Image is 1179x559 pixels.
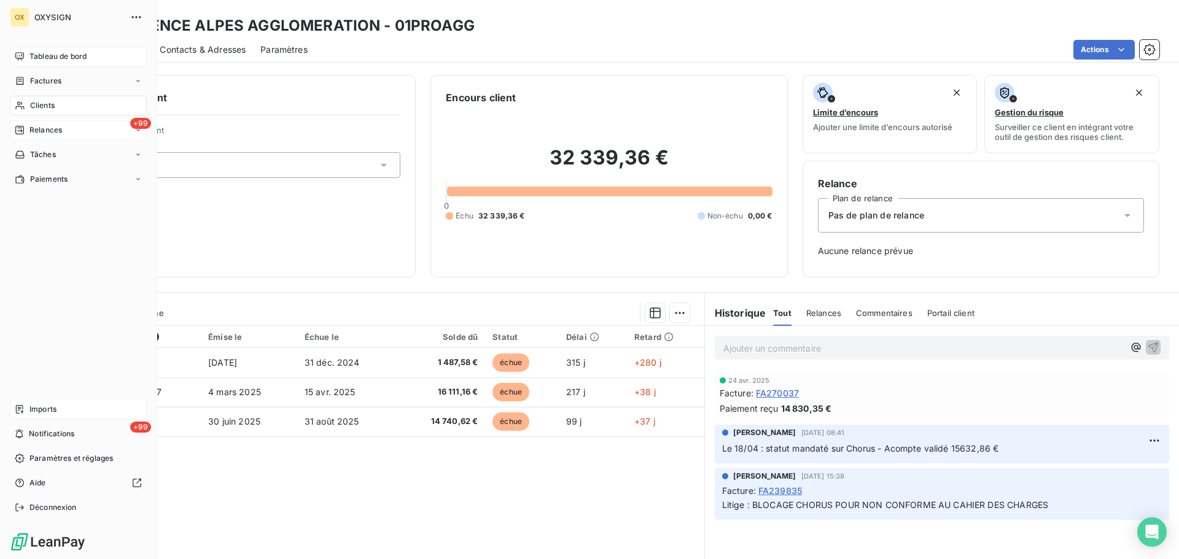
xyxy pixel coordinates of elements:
h2: 32 339,36 € [446,145,772,182]
span: Relances [806,308,841,318]
span: Litige : BLOCAGE CHORUS POUR NON CONFORME AU CAHIER DES CHARGES [722,499,1048,510]
a: Aide [10,473,147,493]
span: échue [492,353,529,372]
div: Statut [492,332,551,342]
span: Notifications [29,428,74,439]
div: Échue le [305,332,390,342]
span: 315 j [566,357,585,368]
div: OX [10,7,29,27]
span: Paramètres et réglages [29,453,113,464]
span: Ajouter une limite d’encours autorisé [813,122,952,132]
span: échue [492,412,529,431]
span: Tout [773,308,792,318]
span: Imports [29,404,56,415]
span: +99 [130,118,151,129]
h6: Relance [818,176,1144,191]
span: OXYSIGN [34,12,123,22]
span: Limite d’encours [813,107,878,117]
span: 31 déc. 2024 [305,357,360,368]
span: 14 740,62 € [404,415,478,428]
span: 0 [444,201,449,210]
span: 24 avr. 2025 [728,377,770,384]
img: Logo LeanPay [10,532,86,552]
span: Facture : [722,484,756,497]
span: +280 j [634,357,661,368]
span: Paiement reçu [720,402,779,415]
div: Émise le [208,332,290,342]
span: Non-échu [707,210,743,222]
div: Solde dû [404,332,478,342]
span: Aucune relance prévue [818,245,1144,257]
span: 1 487,58 € [404,357,478,369]
span: [DATE] 08:41 [801,429,845,436]
span: +37 j [634,416,655,426]
span: 16 111,16 € [404,386,478,398]
h6: Historique [705,306,766,320]
span: 30 juin 2025 [208,416,260,426]
span: échue [492,383,529,401]
span: 99 j [566,416,582,426]
button: Gestion du risqueSurveiller ce client en intégrant votre outil de gestion des risques client. [984,75,1159,153]
span: Déconnexion [29,502,77,513]
span: Tâches [30,149,56,160]
span: Paramètres [260,44,308,56]
button: Limite d’encoursAjouter une limite d’encours autorisé [803,75,978,153]
span: [PERSON_NAME] [733,427,796,438]
span: FA270037 [756,387,799,399]
span: Paiements [30,174,68,185]
span: Contacts & Adresses [160,44,246,56]
span: Factures [30,75,61,87]
span: Échu [456,210,473,222]
span: 4 mars 2025 [208,387,261,397]
span: Le 18/04 : statut mandaté sur Chorus - Acompte validé 15632,86 € [722,443,999,453]
span: Surveiller ce client en intégrant votre outil de gestion des risques client. [995,122,1149,142]
span: Gestion du risque [995,107,1064,117]
span: Facture : [720,387,753,399]
span: 32 339,36 € [478,210,525,222]
span: Commentaires [856,308,912,318]
span: Pas de plan de relance [828,209,924,222]
span: Aide [29,477,46,488]
div: Open Intercom Messenger [1137,517,1167,547]
span: Tableau de bord [29,51,87,62]
span: 217 j [566,387,585,397]
span: +38 j [634,387,656,397]
span: Propriétés Client [99,125,400,142]
span: Relances [29,125,62,136]
h6: Informations client [74,90,400,105]
div: Retard [634,332,697,342]
span: 31 août 2025 [305,416,359,426]
span: [DATE] 15:38 [801,472,845,480]
span: 14 830,35 € [781,402,832,415]
span: FA239835 [758,484,802,497]
span: [PERSON_NAME] [733,471,796,482]
button: Actions [1073,40,1135,60]
span: [DATE] [208,357,237,368]
span: 0,00 € [748,210,772,222]
div: Délai [566,332,620,342]
span: Clients [30,100,55,111]
span: 15 avr. 2025 [305,387,356,397]
span: +99 [130,422,151,433]
h3: PROVENCE ALPES AGGLOMERATION - 01PROAGG [108,15,475,37]
span: Portail client [927,308,975,318]
h6: Encours client [446,90,516,105]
